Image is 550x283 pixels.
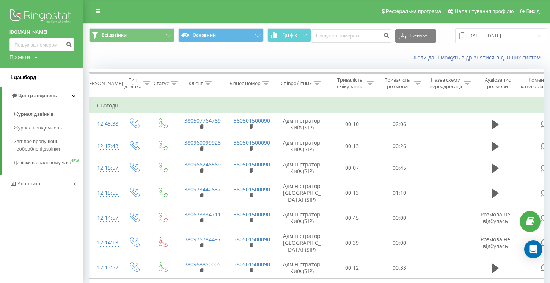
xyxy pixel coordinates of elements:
button: Всі дзвінки [89,28,174,42]
td: Адміністратор Київ (SIP) [275,157,328,179]
td: 00:13 [328,179,376,207]
td: 00:10 [328,113,376,135]
a: Журнал дзвінків [14,107,83,121]
a: 380960099928 [184,139,221,146]
span: Розмова не відбулась [481,236,510,250]
a: Центр звернень [2,87,83,105]
td: 00:00 [376,207,423,229]
span: Всі дзвінки [102,32,127,38]
span: Розмова не відбулась [481,211,510,225]
button: Графік [267,28,311,42]
span: Графік [282,33,297,38]
div: Тривалість очікування [335,77,365,90]
div: Статус [154,80,169,87]
div: Бізнес номер [229,80,261,87]
span: Реферальна програма [386,8,442,14]
td: 00:13 [328,135,376,157]
a: Звіт про пропущені необроблені дзвінки [14,135,83,156]
td: 02:06 [376,113,423,135]
a: 380507764789 [184,117,221,124]
td: 00:33 [376,257,423,279]
span: Аналiтика [17,181,40,187]
td: 01:10 [376,179,423,207]
span: Звіт про пропущені необроблені дзвінки [14,138,80,153]
a: Коли дані можуть відрізнятися вiд інших систем [414,54,544,61]
span: Журнал повідомлень [14,124,62,132]
td: Адміністратор Київ (SIP) [275,135,328,157]
span: Вихід [526,8,540,14]
span: Дзвінки в реальному часі [14,159,71,166]
td: 00:39 [328,229,376,257]
td: Адміністратор Київ (SIP) [275,113,328,135]
div: 12:17:43 [97,139,112,154]
div: 12:14:13 [97,235,112,250]
div: 12:15:55 [97,186,112,201]
div: Тривалість розмови [382,77,412,90]
span: Дашборд [14,75,36,80]
div: 12:43:38 [97,117,112,131]
a: 380501500090 [234,161,270,168]
input: Пошук за номером [9,38,74,51]
a: Дзвінки в реальному часіNEW [14,156,83,169]
div: Клієнт [189,80,203,87]
a: 380501500090 [234,236,270,243]
button: Основний [178,28,264,42]
a: 380975784497 [184,236,221,243]
div: 12:14:57 [97,211,112,225]
div: Співробітник [281,80,312,87]
div: Open Intercom Messenger [524,240,542,258]
td: Адміністратор Київ (SIP) [275,257,328,279]
button: Експорт [395,29,436,43]
a: [DOMAIN_NAME] [9,28,74,36]
td: Адміністратор Київ (SIP) [275,207,328,229]
a: 380501500090 [234,211,270,218]
div: 12:13:52 [97,260,112,275]
input: Пошук за номером [311,29,391,43]
a: 380501500090 [234,261,270,268]
td: 00:45 [328,207,376,229]
img: Ringostat logo [9,8,74,26]
span: Налаштування профілю [454,8,514,14]
td: 00:00 [376,229,423,257]
a: 380973442637 [184,186,221,193]
td: 00:07 [328,157,376,179]
td: 00:26 [376,135,423,157]
div: Тип дзвінка [124,77,141,90]
a: 380501500090 [234,139,270,146]
a: 380968850005 [184,261,221,268]
div: Назва схеми переадресації [429,77,462,90]
span: Центр звернень [18,93,57,98]
td: Адміністратор [GEOGRAPHIC_DATA] (SIP) [275,229,328,257]
td: 00:12 [328,257,376,279]
a: 380673334711 [184,211,221,218]
td: Адміністратор [GEOGRAPHIC_DATA] (SIP) [275,179,328,207]
div: Аудіозапис розмови [479,77,516,90]
div: 12:15:57 [97,161,112,176]
a: 380501500090 [234,117,270,124]
a: 380966246569 [184,161,221,168]
span: Журнал дзвінків [14,110,54,118]
div: Проекти [9,53,30,61]
a: 380501500090 [234,186,270,193]
td: 00:45 [376,157,423,179]
div: [PERSON_NAME] [85,80,123,87]
a: Журнал повідомлень [14,121,83,135]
